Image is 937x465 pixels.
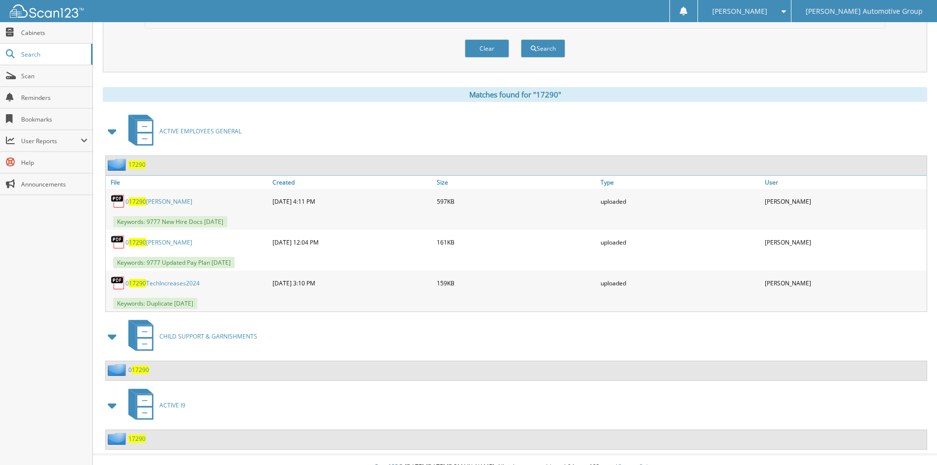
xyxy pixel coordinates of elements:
button: Search [521,39,565,58]
span: [PERSON_NAME] [712,8,767,14]
img: scan123-logo-white.svg [10,4,84,18]
div: [PERSON_NAME] [762,273,927,293]
div: [DATE] 3:10 PM [270,273,434,293]
a: 17290 [128,160,146,169]
div: 161KB [434,232,599,252]
a: File [106,176,270,189]
div: uploaded [598,191,762,211]
div: Matches found for "17290" [103,87,927,102]
a: Type [598,176,762,189]
button: Clear [465,39,509,58]
img: folder2.png [108,364,128,376]
span: CHILD SUPPORT & GARNISHMENTS [159,332,257,341]
a: 017290 [128,366,149,374]
span: Keywords: 9777 Updated Pay Plan [DATE] [113,257,235,268]
img: PDF.png [111,235,125,249]
span: ACTIVE EMPLOYEES GENERAL [159,127,242,135]
span: Bookmarks [21,115,88,124]
span: 17290 [129,279,146,287]
a: Created [270,176,434,189]
div: 159KB [434,273,599,293]
a: CHILD SUPPORT & GARNISHMENTS [122,317,257,356]
span: Reminders [21,93,88,102]
div: uploaded [598,273,762,293]
span: 17290 [129,197,146,206]
a: Size [434,176,599,189]
span: Keywords: Duplicate [DATE] [113,298,197,309]
img: PDF.png [111,276,125,290]
span: Keywords: 9777 New Hire Docs [DATE] [113,216,227,227]
span: Announcements [21,180,88,188]
span: Cabinets [21,29,88,37]
span: Search [21,50,86,59]
span: 17290 [132,366,149,374]
span: Scan [21,72,88,80]
a: ACTIVE EMPLOYEES GENERAL [122,112,242,151]
img: folder2.png [108,433,128,445]
div: [DATE] 4:11 PM [270,191,434,211]
div: [PERSON_NAME] [762,232,927,252]
img: PDF.png [111,194,125,209]
a: 017290[PERSON_NAME] [125,197,192,206]
span: Help [21,158,88,167]
div: [DATE] 12:04 PM [270,232,434,252]
span: [PERSON_NAME] Automotive Group [806,8,923,14]
a: 17290 [128,434,146,443]
div: [PERSON_NAME] [762,191,927,211]
span: ACTIVE I9 [159,401,185,409]
img: folder2.png [108,158,128,171]
a: User [762,176,927,189]
div: 597KB [434,191,599,211]
a: ACTIVE I9 [122,386,185,425]
span: User Reports [21,137,81,145]
a: 017290TechIncreases2024 [125,279,200,287]
a: 017290[PERSON_NAME] [125,238,192,247]
div: uploaded [598,232,762,252]
span: 17290 [129,238,146,247]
